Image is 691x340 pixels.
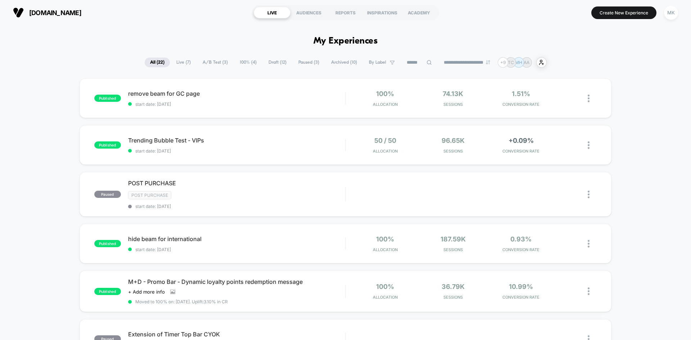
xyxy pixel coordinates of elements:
[510,235,532,243] span: 0.93%
[290,7,327,18] div: AUDIENCES
[327,7,364,18] div: REPORTS
[376,283,394,290] span: 100%
[373,102,398,107] span: Allocation
[443,90,463,98] span: 74.13k
[486,60,490,64] img: end
[135,299,228,304] span: Moved to 100% on: [DATE] . Uplift: 3.10% in CR
[373,149,398,154] span: Allocation
[373,247,398,252] span: Allocation
[128,247,345,252] span: start date: [DATE]
[145,58,170,67] span: All ( 22 )
[588,141,590,149] img: close
[369,60,386,65] span: By Label
[234,58,262,67] span: 100% ( 4 )
[128,331,345,338] span: Extension of Timer Top Bar CYOK
[442,283,465,290] span: 36.79k
[128,235,345,242] span: hide beam for international
[128,101,345,107] span: start date: [DATE]
[588,287,590,295] img: close
[508,60,514,65] p: TC
[441,235,466,243] span: 187.59k
[489,149,553,154] span: CONVERSION RATE
[588,191,590,198] img: close
[94,288,121,295] span: published
[128,90,345,97] span: remove beam for GC page
[94,141,121,149] span: published
[326,58,362,67] span: Archived ( 10 )
[421,247,485,252] span: Sessions
[664,6,678,20] div: MK
[442,137,465,144] span: 96.65k
[94,191,121,198] span: paused
[421,149,485,154] span: Sessions
[128,148,345,154] span: start date: [DATE]
[94,95,121,102] span: published
[13,7,24,18] img: Visually logo
[421,295,485,300] span: Sessions
[128,204,345,209] span: start date: [DATE]
[197,58,233,67] span: A/B Test ( 3 )
[401,7,437,18] div: ACADEMY
[421,102,485,107] span: Sessions
[128,137,345,144] span: Trending Bubble Test - VIPs
[515,60,522,65] p: MH
[376,235,394,243] span: 100%
[498,57,508,68] div: + 9
[591,6,656,19] button: Create New Experience
[524,60,529,65] p: AA
[254,7,290,18] div: LIVE
[588,95,590,102] img: close
[29,9,81,17] span: [DOMAIN_NAME]
[374,137,396,144] span: 50 / 50
[509,137,534,144] span: +0.09%
[128,278,345,285] span: M+D - Promo Bar - Dynamic loyalty points redemption message
[373,295,398,300] span: Allocation
[662,5,680,20] button: MK
[263,58,292,67] span: Draft ( 12 )
[171,58,196,67] span: Live ( 7 )
[489,295,553,300] span: CONVERSION RATE
[94,240,121,247] span: published
[509,283,533,290] span: 10.99%
[489,102,553,107] span: CONVERSION RATE
[11,7,83,18] button: [DOMAIN_NAME]
[293,58,325,67] span: Paused ( 3 )
[313,36,378,46] h1: My Experiences
[489,247,553,252] span: CONVERSION RATE
[588,240,590,248] img: close
[128,191,171,199] span: Post Purchase
[376,90,394,98] span: 100%
[128,180,345,187] span: POST PURCHASE
[128,289,165,295] span: + Add more info
[364,7,401,18] div: INSPIRATIONS
[512,90,530,98] span: 1.51%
